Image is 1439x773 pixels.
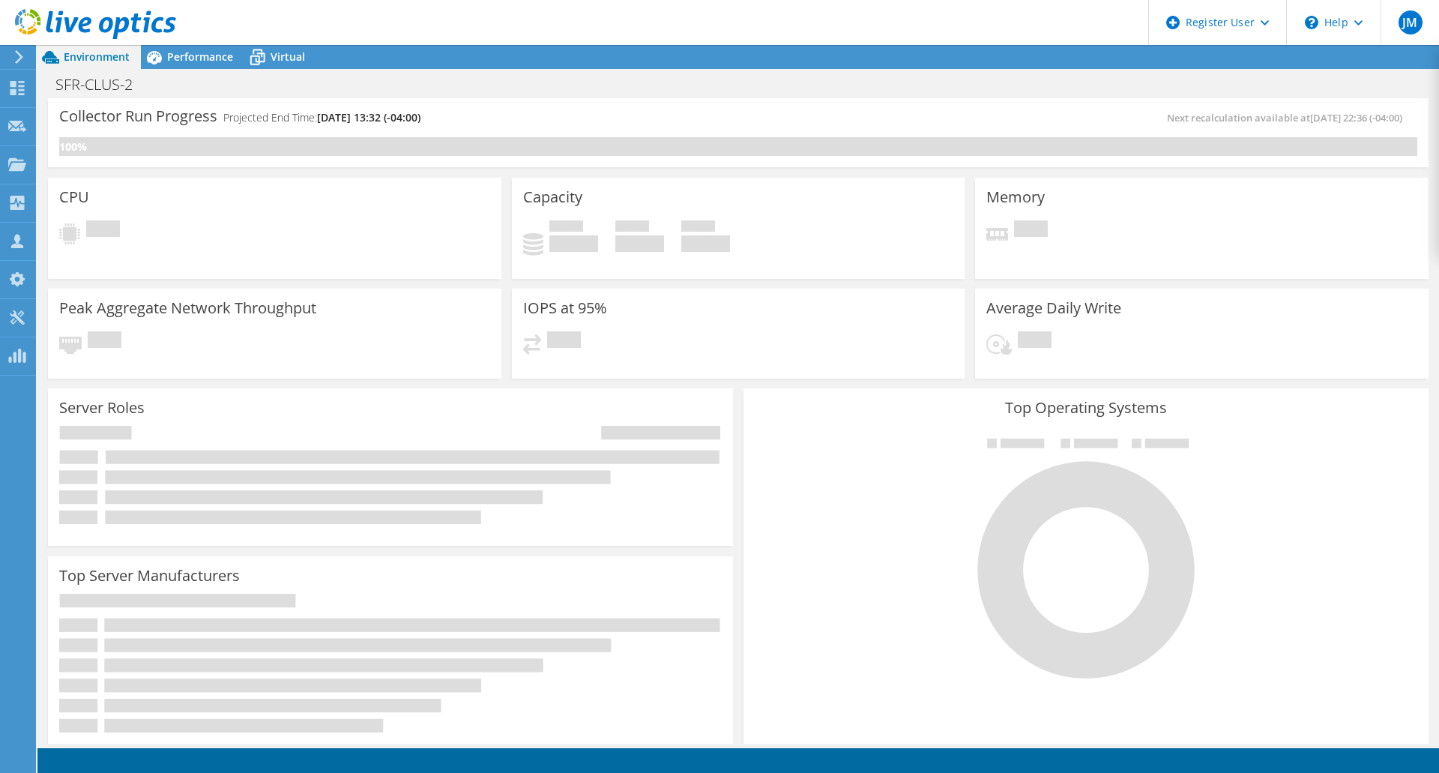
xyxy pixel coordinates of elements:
span: JM [1399,10,1423,34]
span: Total [681,220,715,235]
h3: Memory [986,189,1045,205]
h3: Top Server Manufacturers [59,568,240,584]
span: Pending [547,331,581,352]
h1: SFR-CLUS-2 [49,76,156,93]
span: Virtual [271,49,305,64]
span: Environment [64,49,130,64]
span: Next recalculation available at [1167,111,1410,124]
span: Pending [1014,220,1048,241]
h3: Server Roles [59,400,145,416]
span: [DATE] 22:36 (-04:00) [1310,111,1402,124]
span: Used [549,220,583,235]
span: Free [615,220,649,235]
h3: Top Operating Systems [755,400,1417,416]
h3: Capacity [523,189,582,205]
h3: Peak Aggregate Network Throughput [59,300,316,316]
span: Performance [167,49,233,64]
h4: Projected End Time: [223,109,420,126]
h3: Average Daily Write [986,300,1121,316]
h3: IOPS at 95% [523,300,607,316]
span: [DATE] 13:32 (-04:00) [317,110,420,124]
h3: CPU [59,189,89,205]
svg: \n [1305,16,1318,29]
span: Pending [88,331,121,352]
span: Pending [86,220,120,241]
h4: 0 GiB [681,235,730,252]
h4: 0 GiB [615,235,664,252]
h4: 0 GiB [549,235,598,252]
span: Pending [1018,331,1052,352]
